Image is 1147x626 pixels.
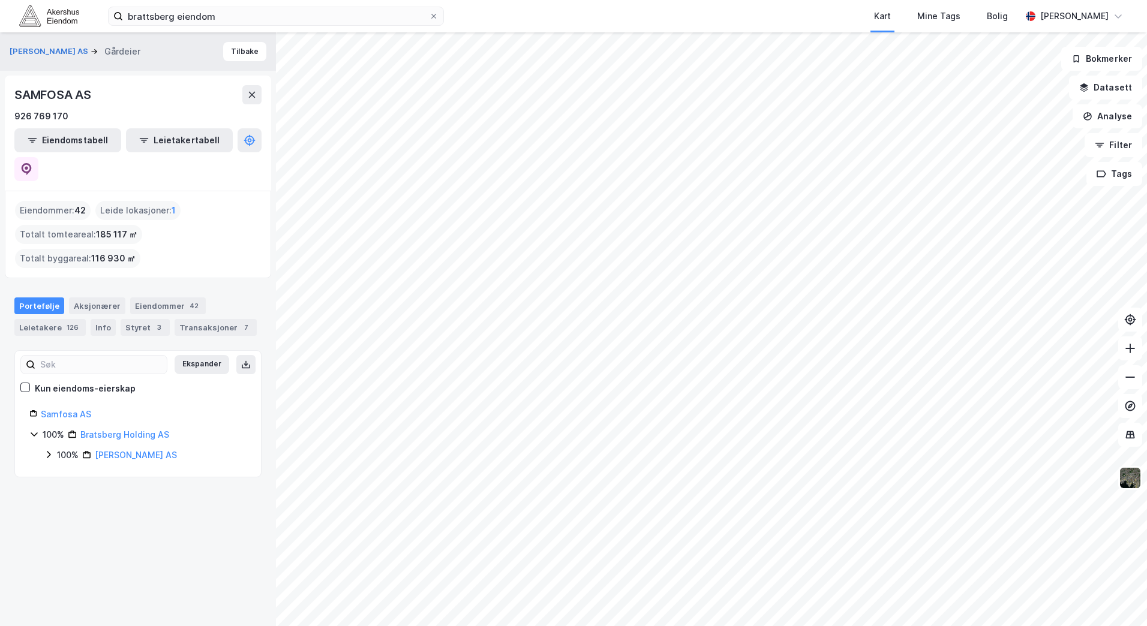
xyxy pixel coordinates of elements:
div: 126 [64,321,81,333]
div: Styret [121,319,170,336]
button: Datasett [1069,76,1142,100]
span: 1 [172,203,176,218]
div: Totalt tomteareal : [15,225,142,244]
button: Tags [1086,162,1142,186]
input: Søk [35,356,167,374]
div: Info [91,319,116,336]
button: Tilbake [223,42,266,61]
div: Mine Tags [917,9,960,23]
div: Kart [874,9,891,23]
div: 926 769 170 [14,109,68,124]
img: akershus-eiendom-logo.9091f326c980b4bce74ccdd9f866810c.svg [19,5,79,26]
div: 42 [187,300,201,312]
input: Søk på adresse, matrikkel, gårdeiere, leietakere eller personer [123,7,429,25]
div: Gårdeier [104,44,140,59]
button: Analyse [1073,104,1142,128]
div: Totalt byggareal : [15,249,140,268]
button: Ekspander [175,355,229,374]
div: Kontrollprogram for chat [1087,568,1147,626]
div: Transaksjoner [175,319,257,336]
div: SAMFOSA AS [14,85,94,104]
div: 100% [57,448,79,462]
span: 116 930 ㎡ [91,251,136,266]
span: 185 117 ㎡ [96,227,137,242]
div: Leietakere [14,319,86,336]
button: Eiendomstabell [14,128,121,152]
iframe: Chat Widget [1087,568,1147,626]
button: Leietakertabell [126,128,233,152]
div: [PERSON_NAME] [1040,9,1109,23]
div: Eiendommer [130,297,206,314]
div: 100% [43,428,64,442]
a: Bratsberg Holding AS [80,429,169,440]
img: 9k= [1119,467,1142,489]
button: Bokmerker [1061,47,1142,71]
a: Samfosa AS [41,409,91,419]
div: 3 [153,321,165,333]
div: Bolig [987,9,1008,23]
div: Kun eiendoms-eierskap [35,381,136,396]
span: 42 [74,203,86,218]
a: [PERSON_NAME] AS [95,450,177,460]
button: [PERSON_NAME] AS [10,46,91,58]
button: Filter [1085,133,1142,157]
div: 7 [240,321,252,333]
div: Leide lokasjoner : [95,201,181,220]
div: Eiendommer : [15,201,91,220]
div: Portefølje [14,297,64,314]
div: Aksjonærer [69,297,125,314]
